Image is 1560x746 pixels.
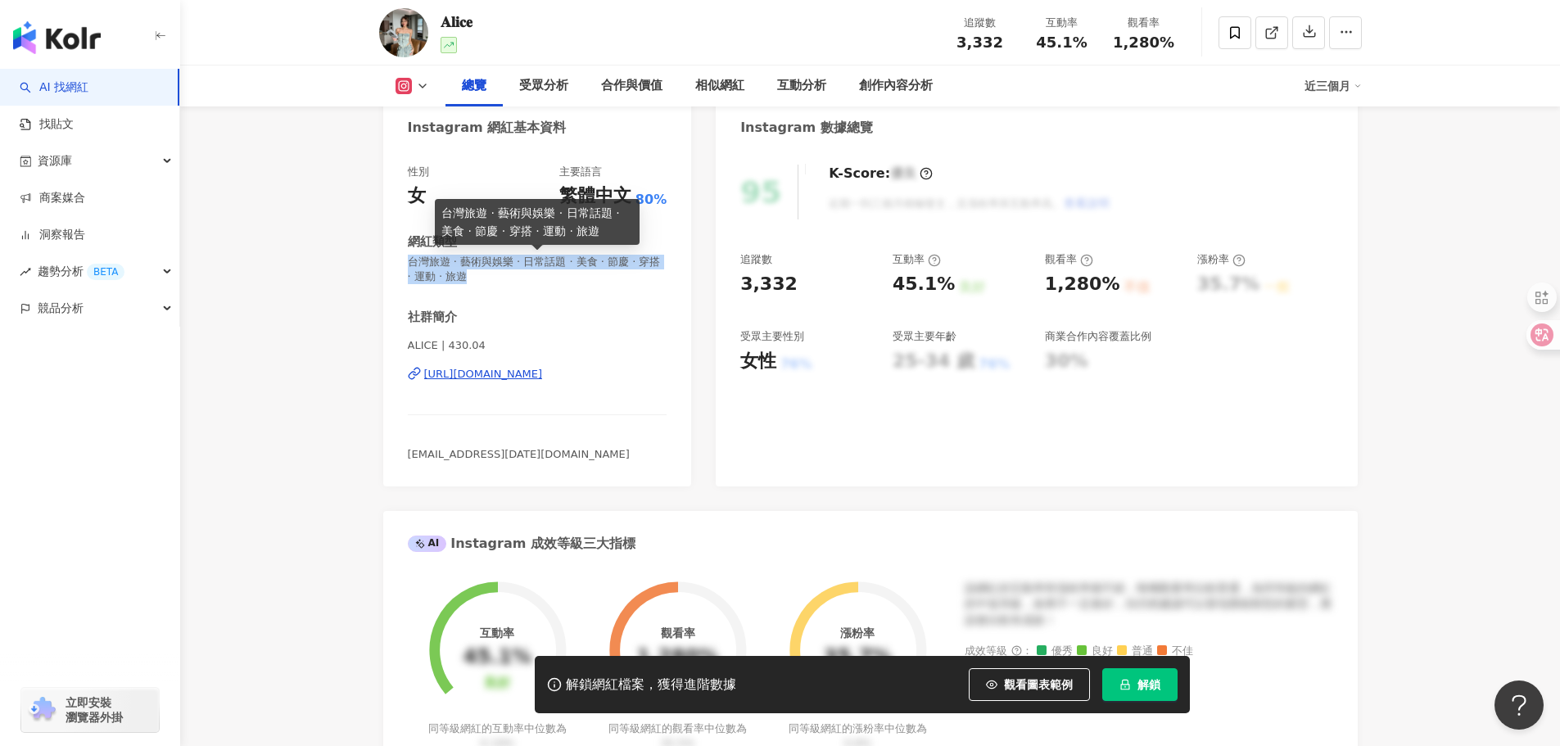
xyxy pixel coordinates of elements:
[480,626,514,640] div: 互動率
[408,165,429,179] div: 性別
[379,8,428,57] img: KOL Avatar
[956,34,1003,51] span: 3,332
[519,76,568,96] div: 受眾分析
[1004,678,1073,691] span: 觀看圖表範例
[408,367,667,382] a: [URL][DOMAIN_NAME]
[408,309,457,326] div: 社群簡介
[637,646,719,669] div: 1,280%
[893,329,956,344] div: 受眾主要年齡
[893,272,955,297] div: 45.1%
[1119,679,1131,690] span: lock
[1037,645,1073,658] span: 優秀
[20,266,31,278] span: rise
[740,119,873,137] div: Instagram 數據總覽
[1031,15,1093,31] div: 互動率
[840,626,875,640] div: 漲粉率
[740,252,772,267] div: 追蹤數
[1102,668,1178,701] button: 解鎖
[969,668,1090,701] button: 觀看圖表範例
[408,183,426,209] div: 女
[949,15,1011,31] div: 追蹤數
[829,165,933,183] div: K-Score :
[38,253,124,290] span: 趨勢分析
[635,191,667,209] span: 80%
[408,536,447,552] div: AI
[695,76,744,96] div: 相似網紅
[777,76,826,96] div: 互動分析
[462,76,486,96] div: 總覽
[1045,252,1093,267] div: 觀看率
[20,190,85,206] a: 商案媒合
[559,165,602,179] div: 主要語言
[1305,73,1362,99] div: 近三個月
[1045,272,1120,297] div: 1,280%
[424,367,543,382] div: [URL][DOMAIN_NAME]
[824,646,892,669] div: 35.7%
[20,227,85,243] a: 洞察報告
[965,645,1333,658] div: 成效等級 ：
[38,290,84,327] span: 競品分析
[20,116,74,133] a: 找貼文
[661,626,695,640] div: 觀看率
[859,76,933,96] div: 創作內容分析
[1045,329,1151,344] div: 商業合作內容覆蓋比例
[1113,15,1175,31] div: 觀看率
[893,252,941,267] div: 互動率
[408,255,667,284] span: 台灣旅遊 · 藝術與娛樂 · 日常話題 · 美食 · 節慶 · 穿搭 · 運動 · 旅遊
[20,79,88,96] a: searchAI 找網紅
[1117,645,1153,658] span: 普通
[66,695,123,725] span: 立即安裝 瀏覽器外掛
[441,11,473,32] div: 𝐀𝐥𝐢𝐜𝐞
[26,697,58,723] img: chrome extension
[435,199,640,245] div: 台灣旅遊 · 藝術與娛樂 · 日常話題 · 美食 · 節慶 · 穿搭 · 運動 · 旅遊
[1197,252,1246,267] div: 漲粉率
[559,183,631,209] div: 繁體中文
[1113,34,1174,51] span: 1,280%
[408,448,630,460] span: [EMAIL_ADDRESS][DATE][DOMAIN_NAME]
[408,338,667,353] span: ALICE | 430.04
[38,142,72,179] span: 資源庫
[21,688,159,732] a: chrome extension立即安裝 瀏覽器外掛
[87,264,124,280] div: BETA
[740,272,798,297] div: 3,332
[740,349,776,374] div: 女性
[463,646,531,669] div: 45.1%
[740,329,804,344] div: 受眾主要性別
[408,535,635,553] div: Instagram 成效等級三大指標
[965,581,1333,629] div: 該網紅的互動率和漲粉率都不錯，唯獨觀看率比較普通，為同等級的網紅的中低等級，效果不一定會好，但仍然建議可以發包開箱類型的案型，應該會比較有成效！
[601,76,662,96] div: 合作與價值
[13,21,101,54] img: logo
[1157,645,1193,658] span: 不佳
[1036,34,1087,51] span: 45.1%
[1137,678,1160,691] span: 解鎖
[408,119,567,137] div: Instagram 網紅基本資料
[1077,645,1113,658] span: 良好
[566,676,736,694] div: 解鎖網紅檔案，獲得進階數據
[408,233,457,251] div: 網紅類型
